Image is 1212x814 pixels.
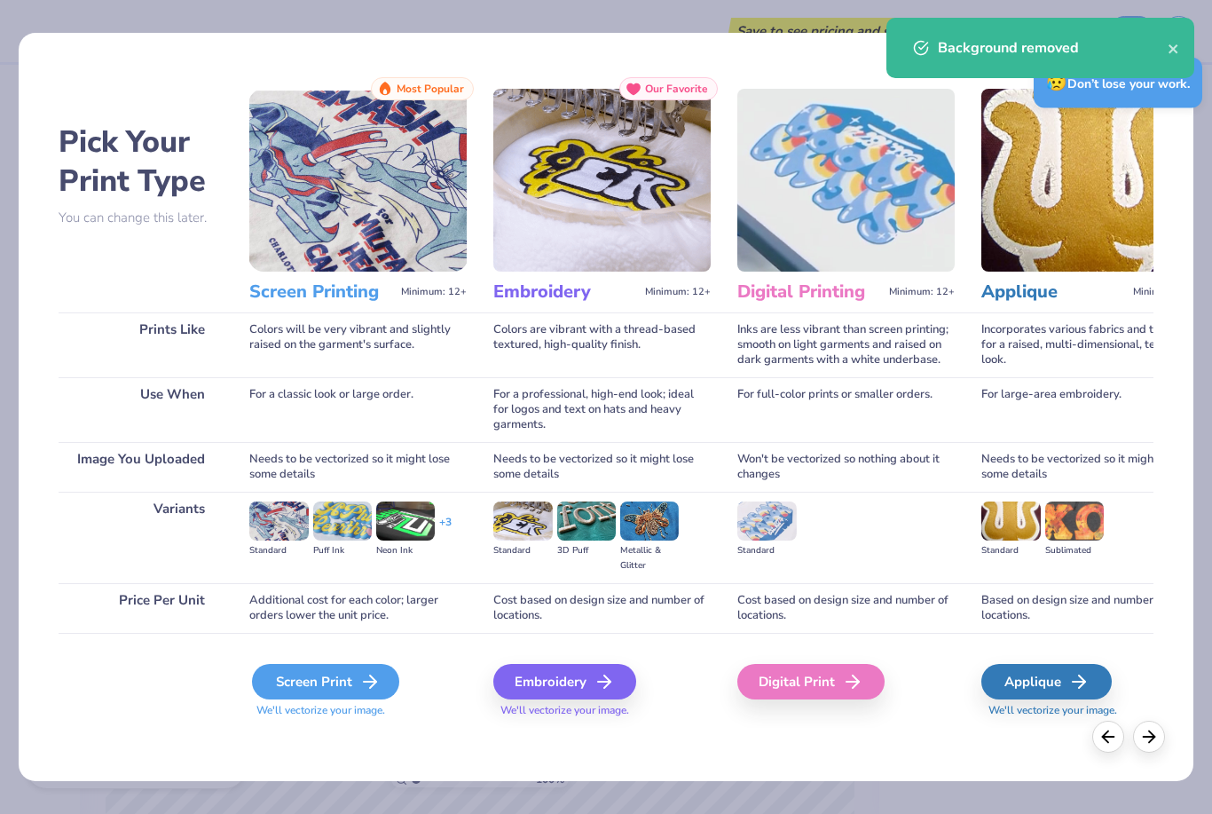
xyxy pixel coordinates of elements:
span: We'll vectorize your image. [981,703,1199,718]
div: Incorporates various fabrics and threads for a raised, multi-dimensional, textured look. [981,312,1199,377]
h3: Screen Printing [249,281,394,304]
span: Minimum: 12+ [401,286,467,298]
img: Sublimated [1045,502,1104,541]
div: Price Per Unit [59,583,223,633]
div: Background removed [938,37,1168,59]
div: Standard [981,543,1040,558]
div: Metallic & Glitter [620,543,679,573]
div: Needs to be vectorized so it might lose some details [981,442,1199,492]
div: Standard [737,543,796,558]
img: Standard [737,502,796,541]
span: We'll vectorize your image. [249,703,467,718]
h3: Embroidery [493,281,638,304]
span: We'll vectorize your image. [493,703,711,718]
img: Standard [493,502,552,541]
div: Additional cost for each color; larger orders lower the unit price. [249,583,467,633]
img: Standard [249,502,308,541]
img: 3D Puff [557,502,616,541]
button: close [1168,37,1180,59]
div: 3D Puff [557,543,616,558]
img: Puff Ink [313,502,372,541]
div: Neon Ink [376,543,435,558]
div: For full-color prints or smaller orders. [737,377,955,442]
div: Image You Uploaded [59,442,223,492]
span: Most Popular [397,83,464,95]
div: + 3 [439,515,452,545]
div: Needs to be vectorized so it might lose some details [249,442,467,492]
div: For a professional, high-end look; ideal for logos and text on hats and heavy garments. [493,377,711,442]
div: Prints Like [59,312,223,377]
div: Colors will be very vibrant and slightly raised on the garment's surface. [249,312,467,377]
div: Cost based on design size and number of locations. [737,583,955,633]
span: Our Favorite [645,83,708,95]
div: Cost based on design size and number of locations. [493,583,711,633]
h2: Pick Your Print Type [59,122,223,201]
span: Minimum: 12+ [889,286,955,298]
div: Puff Ink [313,543,372,558]
div: Embroidery [493,664,636,699]
h3: Digital Printing [737,281,882,304]
div: Standard [249,543,308,558]
span: Minimum: 12+ [1133,286,1199,298]
img: Digital Printing [737,89,955,272]
img: Embroidery [493,89,711,272]
img: Standard [981,502,1040,541]
div: Screen Print [252,664,399,699]
div: For large-area embroidery. [981,377,1199,442]
div: Use When [59,377,223,442]
img: Metallic & Glitter [620,502,679,541]
div: Digital Print [737,664,885,699]
div: Colors are vibrant with a thread-based textured, high-quality finish. [493,312,711,377]
div: Based on design size and number of locations. [981,583,1199,633]
img: Screen Printing [249,89,467,272]
div: Standard [493,543,552,558]
p: You can change this later. [59,210,223,225]
div: Inks are less vibrant than screen printing; smooth on light garments and raised on dark garments ... [737,312,955,377]
div: Variants [59,492,223,583]
img: Neon Ink [376,502,435,541]
img: Applique [981,89,1199,272]
h3: Applique [981,281,1126,304]
div: Applique [981,664,1112,699]
div: Won't be vectorized so nothing about it changes [737,442,955,492]
span: Minimum: 12+ [645,286,711,298]
div: Sublimated [1045,543,1104,558]
div: Needs to be vectorized so it might lose some details [493,442,711,492]
div: For a classic look or large order. [249,377,467,442]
